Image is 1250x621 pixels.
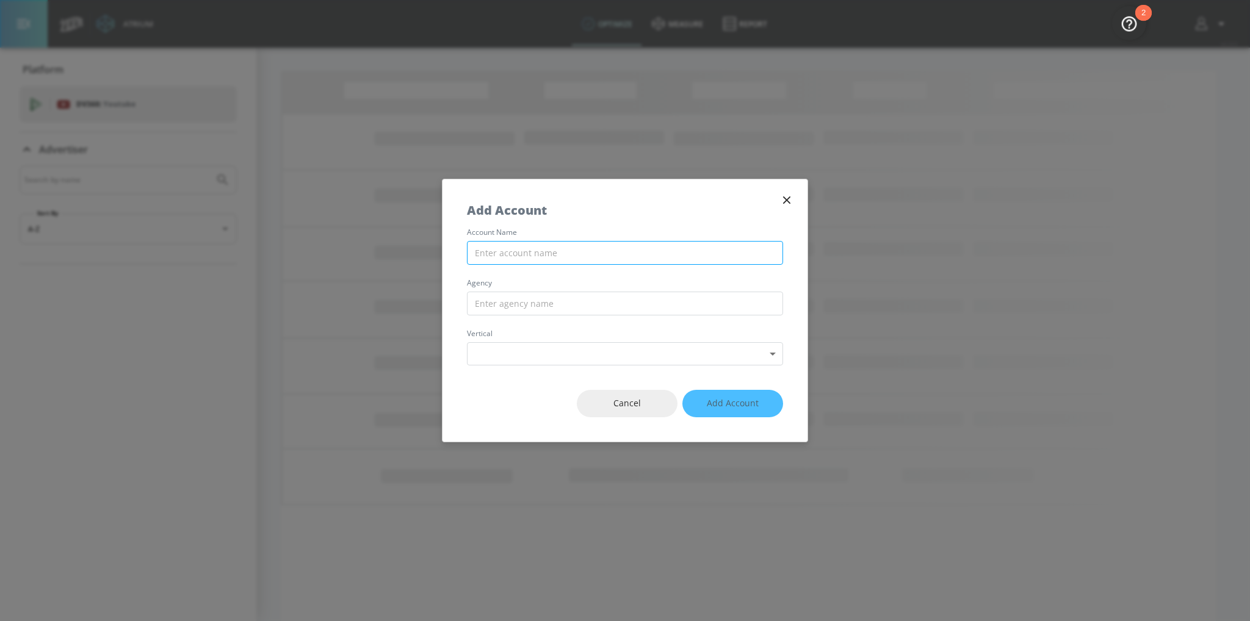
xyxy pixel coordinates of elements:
[467,241,783,265] input: Enter account name
[467,204,547,217] h5: Add Account
[1112,6,1146,40] button: Open Resource Center, 2 new notifications
[577,390,677,417] button: Cancel
[1141,13,1146,29] div: 2
[467,330,783,337] label: vertical
[601,396,653,411] span: Cancel
[467,292,783,315] input: Enter agency name
[467,279,783,287] label: agency
[467,229,783,236] label: account name
[467,342,783,366] div: ​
